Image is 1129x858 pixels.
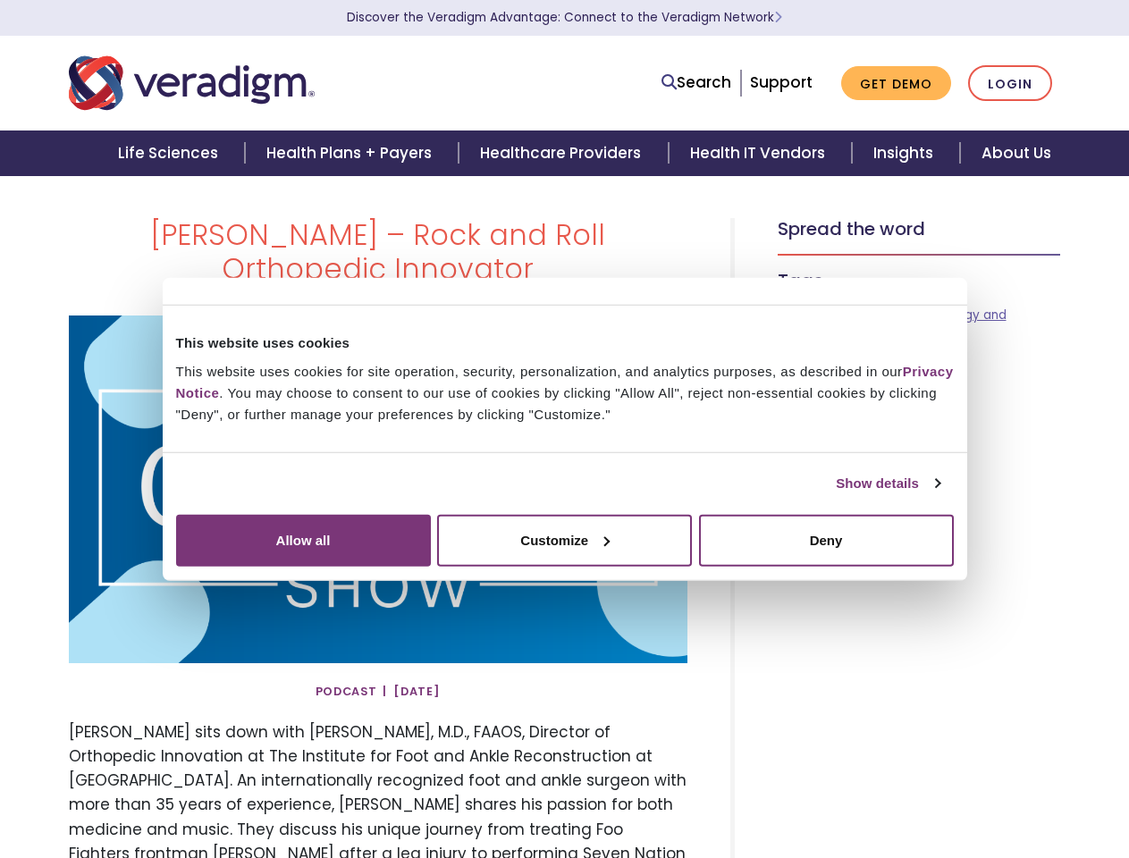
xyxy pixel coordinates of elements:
a: Health Plans + Payers [245,130,459,176]
img: Veradigm logo [69,54,315,113]
button: Customize [437,514,692,566]
h5: Spread the word [778,218,1061,240]
a: Life Sciences [97,130,245,176]
div: This website uses cookies for site operation, security, personalization, and analytics purposes, ... [176,360,954,425]
a: Health IT Vendors [669,130,852,176]
a: Support [750,71,813,93]
a: Get Demo [841,66,951,101]
a: Healthcare Providers [459,130,668,176]
h5: Tags [778,270,1061,291]
button: Deny [699,514,954,566]
a: Insights [852,130,960,176]
h1: [PERSON_NAME] – Rock and Roll Orthopedic Innovator [69,218,687,287]
a: Show details [836,473,939,494]
a: Discover the Veradigm Advantage: Connect to the Veradigm NetworkLearn More [347,9,782,26]
a: About Us [960,130,1073,176]
a: Search [661,71,731,95]
span: Learn More [774,9,782,26]
a: Privacy Notice [176,363,954,400]
div: This website uses cookies [176,332,954,354]
button: Allow all [176,514,431,566]
a: Login [968,65,1052,102]
span: Podcast | [DATE] [316,677,440,706]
